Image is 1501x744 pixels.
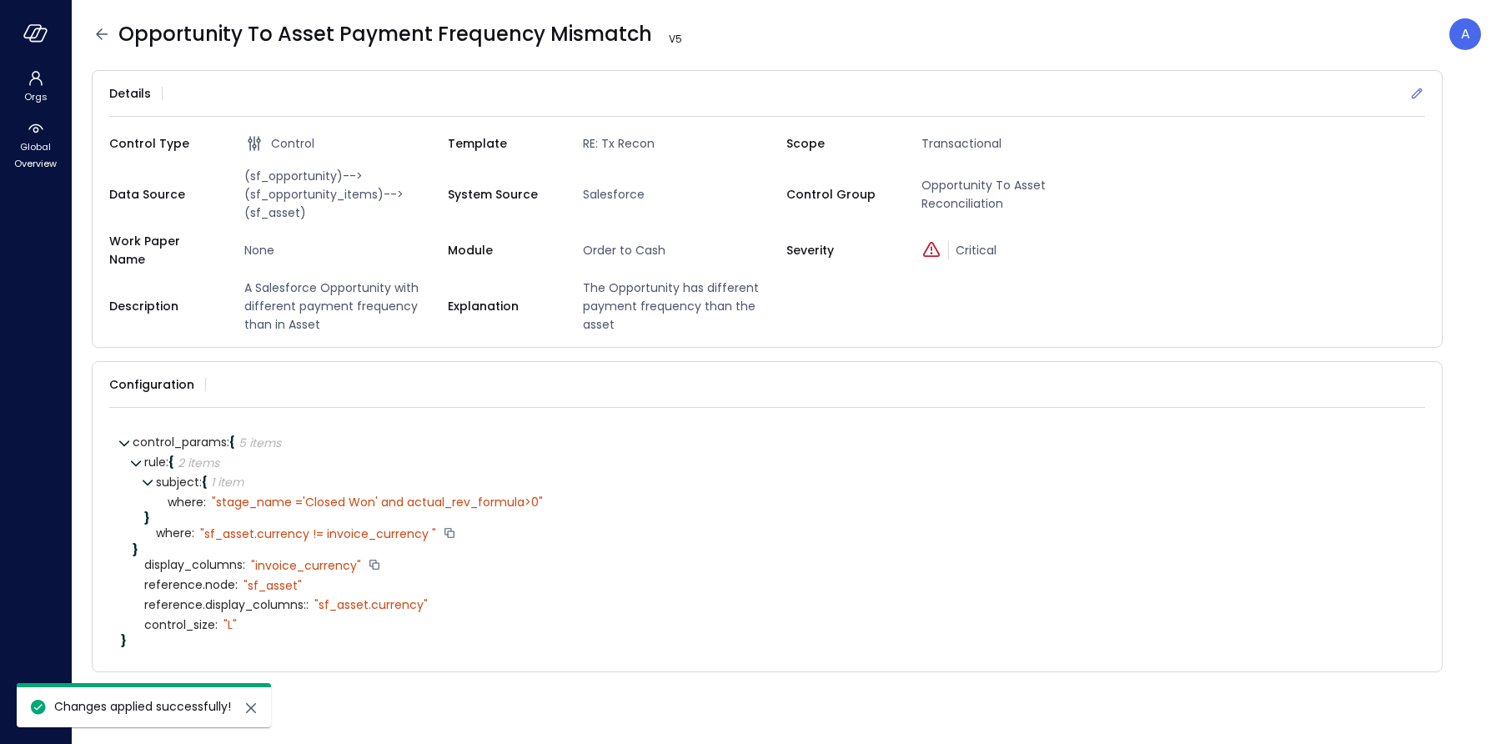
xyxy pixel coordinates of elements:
[448,185,556,204] span: System Source
[251,558,361,573] div: " invoice_currency"
[243,556,245,573] span: :
[241,698,261,718] button: close
[144,619,218,631] span: control_size
[203,494,206,510] span: :
[244,133,448,153] div: Control
[144,454,168,470] span: rule
[238,241,448,259] span: None
[238,437,281,449] div: 5 items
[229,434,235,450] span: {
[168,454,174,470] span: {
[227,434,229,450] span: :
[212,495,543,510] div: " stage_name ='Closed Won' and actual_rev_formula>0"
[448,134,556,153] span: Template
[144,579,238,591] span: reference.node
[448,241,556,259] span: Module
[144,559,245,571] span: display_columns
[1461,24,1470,44] p: A
[314,597,428,612] div: " sf_asset.currency"
[786,241,895,259] span: Severity
[109,185,218,204] span: Data Source
[3,117,68,173] div: Global Overview
[192,525,194,541] span: :
[54,698,231,715] span: Changes applied successfully!
[156,474,202,490] span: subject
[211,476,243,488] div: 1 item
[662,31,689,48] span: V 5
[238,279,448,334] span: A Salesforce Opportunity with different payment frequency than in Asset
[921,241,1125,259] div: Critical
[24,88,48,105] span: Orgs
[121,635,1413,646] div: }
[178,457,219,469] div: 2 items
[243,578,302,593] div: " sf_asset"
[238,167,448,222] span: (sf_opportunity)-->(sf_opportunity_items)-->(sf_asset)
[10,138,61,172] span: Global Overview
[144,512,1413,524] div: }
[3,67,68,107] div: Orgs
[168,496,206,509] span: where
[448,297,556,315] span: Explanation
[200,526,436,541] div: " sf_asset.currency != invoice_currency "
[133,434,229,450] span: control_params
[576,279,786,334] span: The Opportunity has different payment frequency than the asset
[109,134,218,153] span: Control Type
[915,134,1125,153] span: Transactional
[576,241,786,259] span: Order to Cash
[786,185,895,204] span: Control Group
[576,185,786,204] span: Salesforce
[202,474,208,490] span: {
[576,134,786,153] span: RE: Tx Recon
[109,375,194,394] span: Configuration
[109,297,218,315] span: Description
[915,176,1125,213] span: Opportunity To Asset Reconciliation
[215,616,218,633] span: :
[1449,18,1481,50] div: Avi Brandwain
[144,599,309,611] span: reference.display_columns:
[166,454,168,470] span: :
[156,527,194,540] span: where
[118,21,689,48] span: Opportunity To Asset Payment Frequency Mismatch
[223,617,237,632] div: " L"
[306,596,309,613] span: :
[199,474,202,490] span: :
[235,576,238,593] span: :
[109,84,151,103] span: Details
[109,232,218,269] span: Work Paper Name
[133,544,1413,555] div: }
[786,134,895,153] span: Scope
